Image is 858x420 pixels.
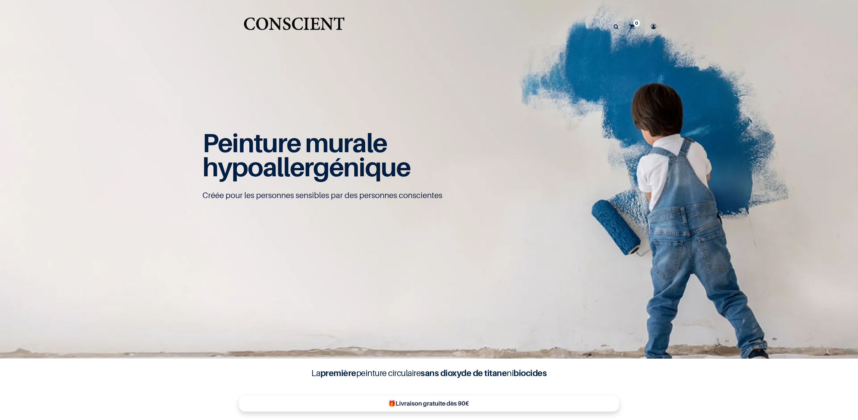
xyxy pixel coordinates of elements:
[513,368,547,378] b: biocides
[202,151,411,182] span: hypoallergénique
[320,368,356,378] b: première
[295,367,563,379] h4: La peinture circulaire ni
[823,377,855,408] iframe: Tidio Chat
[388,400,469,407] b: 🎁Livraison gratuite dès 90€
[624,15,643,38] a: 0
[421,368,507,378] b: sans dioxyde de titane
[633,20,640,26] sup: 0
[202,127,387,158] span: Peinture murale
[242,13,346,40] a: Logo of Conscient
[202,190,656,201] p: Créée pour les personnes sensibles par des personnes conscientes
[242,13,346,40] img: Conscient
